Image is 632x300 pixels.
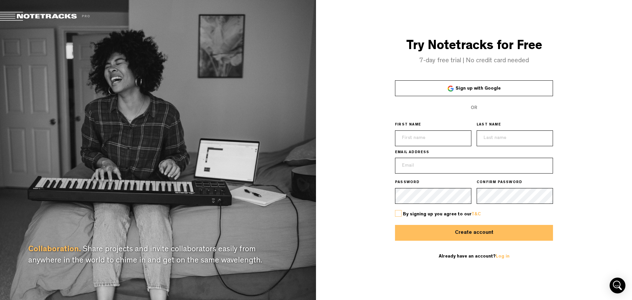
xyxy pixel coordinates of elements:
input: First name [395,130,471,146]
span: PASSWORD [395,180,420,185]
span: EMAIL ADDRESS [395,150,430,155]
span: Collaboration. [28,246,81,254]
span: CONFIRM PASSWORD [477,180,522,185]
span: Already have an account? [439,254,510,259]
h3: Try Notetracks for Free [316,40,632,54]
div: Open Intercom Messenger [610,278,625,293]
h4: 7-day free trial | No credit card needed [316,57,632,65]
button: Create account [395,225,553,241]
span: By signing up you agree to our [403,212,481,217]
input: Email [395,158,553,174]
span: LAST NAME [477,123,501,128]
span: OR [471,106,477,110]
a: T&C [471,212,481,217]
span: Sign up with Google [456,86,501,91]
input: Last name [477,130,553,146]
a: Log in [496,254,510,259]
span: Share projects and invite collaborators easily from anywhere in the world to chime in and get on ... [28,246,262,265]
span: FIRST NAME [395,123,421,128]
